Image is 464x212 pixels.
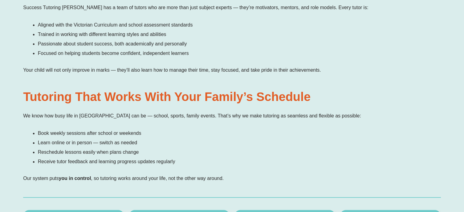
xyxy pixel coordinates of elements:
span: Our system puts [23,176,59,181]
span: , so tutoring works around your life, not the other way around. [91,176,224,181]
span: Learn online or in person — switch as needed [38,140,137,145]
h2: Tutoring That Works With Your Family’s Schedule [23,88,441,105]
span: Focused on helping students become confident, independent learners [38,51,189,56]
span: Aligned with the Victorian Curriculum and school assessment standards [38,22,193,27]
iframe: Chat Widget [362,143,464,212]
b: you in control [59,176,91,181]
span: Book weekly sessions after school or weekends [38,131,141,136]
span: We know how busy life in [GEOGRAPHIC_DATA] can be — school, sports, family events. That’s why we ... [23,113,361,118]
span: Receive tutor feedback and learning progress updates regularly [38,159,175,164]
span: Trained in working with different learning styles and abilities [38,32,166,37]
span: Reschedule lessons easily when plans change [38,149,139,155]
span: Success Tutoring [PERSON_NAME] has a team of tutors who are more than just subject experts — they... [23,5,368,10]
span: Your child will not only improve in marks — they’ll also learn how to manage their time, stay foc... [23,67,321,73]
span: Passionate about student success, both academically and personally [38,41,187,46]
